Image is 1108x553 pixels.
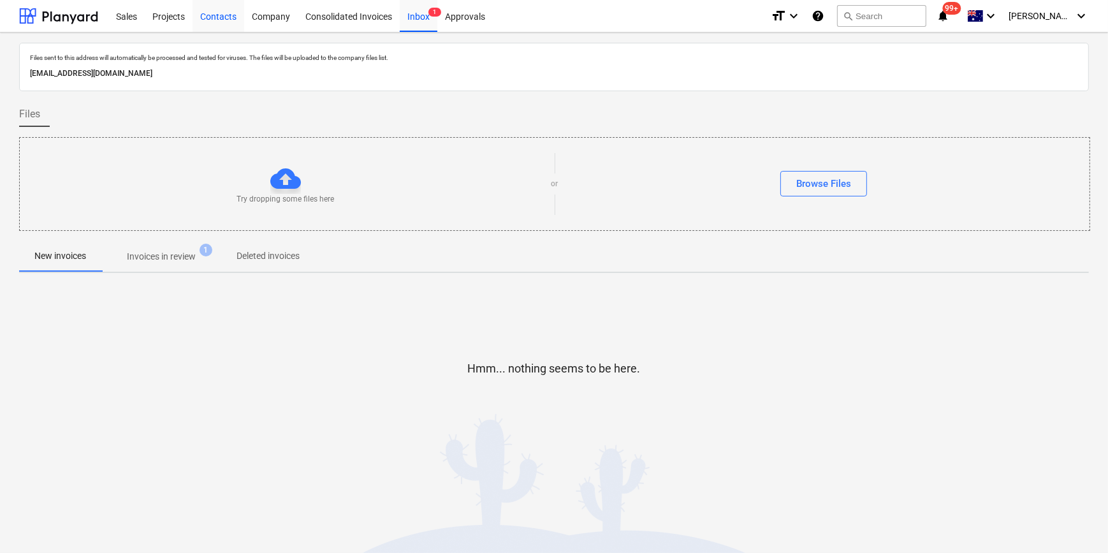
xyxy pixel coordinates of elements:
p: Hmm... nothing seems to be here. [468,361,641,376]
p: Deleted invoices [237,249,300,263]
span: search [843,11,853,21]
p: or [551,179,558,189]
span: [PERSON_NAME] [1009,11,1072,21]
i: Knowledge base [812,8,824,24]
button: Search [837,5,926,27]
p: New invoices [34,249,86,263]
i: keyboard_arrow_down [786,8,801,24]
span: Files [19,107,40,122]
i: format_size [771,8,786,24]
i: keyboard_arrow_down [983,8,998,24]
iframe: Chat Widget [1044,492,1108,553]
p: [EMAIL_ADDRESS][DOMAIN_NAME] [30,67,1078,80]
div: Browse Files [796,175,851,192]
div: Try dropping some files hereorBrowse Files [19,137,1090,231]
span: 1 [200,244,212,256]
span: 1 [428,8,441,17]
p: Try dropping some files here [237,194,334,205]
i: notifications [937,8,949,24]
i: keyboard_arrow_down [1074,8,1089,24]
span: 99+ [943,2,961,15]
button: Browse Files [780,171,867,196]
p: Files sent to this address will automatically be processed and tested for viruses. The files will... [30,54,1078,62]
p: Invoices in review [127,250,196,263]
